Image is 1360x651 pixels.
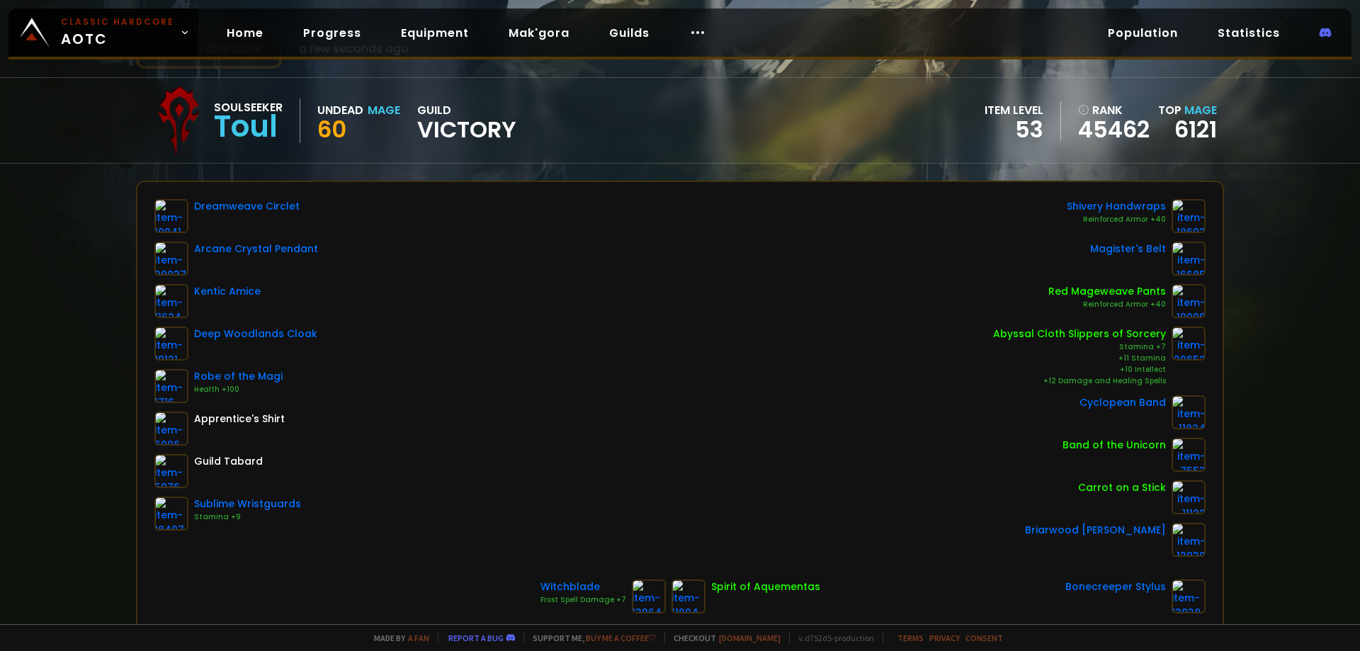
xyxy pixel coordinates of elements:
div: +10 Intellect [993,364,1166,375]
a: Population [1096,18,1189,47]
a: [DOMAIN_NAME] [719,633,781,643]
img: item-6096 [154,412,188,446]
span: Made by [365,633,429,643]
img: item-13964 [632,579,666,613]
div: Stamina +7 [993,341,1166,353]
a: a fan [408,633,429,643]
img: item-1716 [154,369,188,403]
div: 53 [985,119,1043,140]
a: 45462 [1078,119,1150,140]
a: 6121 [1174,113,1217,145]
div: Toul [214,116,283,137]
div: Spirit of Aquementas [711,579,820,594]
a: Report a bug [448,633,504,643]
img: item-11824 [1172,395,1206,429]
div: Magister's Belt [1090,242,1166,256]
div: Soulseeker [214,98,283,116]
span: 60 [317,113,346,145]
img: item-20037 [154,242,188,276]
img: item-16685 [1172,242,1206,276]
span: v. d752d5 - production [789,633,874,643]
span: Mage [1184,102,1217,118]
div: Kentic Amice [194,284,261,299]
div: Reinforced Armor +40 [1048,299,1166,310]
a: Privacy [929,633,960,643]
a: Classic HardcoreAOTC [8,9,198,57]
a: Home [215,18,275,47]
div: Mage [368,101,400,119]
img: item-12930 [1172,523,1206,557]
div: Shivery Handwraps [1067,199,1166,214]
span: AOTC [61,16,174,50]
a: Terms [897,633,924,643]
img: item-18693 [1172,199,1206,233]
span: Victory [417,119,516,140]
div: Witchblade [540,579,626,594]
img: item-13938 [1172,579,1206,613]
img: item-10041 [154,199,188,233]
div: Carrot on a Stick [1078,480,1166,495]
div: Abyssal Cloth Slippers of Sorcery [993,327,1166,341]
div: Top [1158,101,1217,119]
div: Apprentice's Shirt [194,412,285,426]
div: guild [417,101,516,140]
div: Deep Woodlands Cloak [194,327,317,341]
a: Guilds [598,18,661,47]
img: item-7553 [1172,438,1206,472]
img: item-11122 [1172,480,1206,514]
div: Frost Spell Damage +7 [540,594,626,606]
img: item-11624 [154,284,188,318]
div: Band of the Unicorn [1062,438,1166,453]
div: Briarwood [PERSON_NAME] [1025,523,1166,538]
img: item-19121 [154,327,188,361]
a: Progress [292,18,373,47]
img: item-10009 [1172,284,1206,318]
a: Mak'gora [497,18,581,47]
a: Equipment [390,18,480,47]
small: Classic Hardcore [61,16,174,28]
div: +11 Stamina [993,353,1166,364]
a: Statistics [1206,18,1291,47]
span: Support me, [523,633,656,643]
img: item-20652 [1172,327,1206,361]
a: Consent [965,633,1003,643]
span: Checkout [664,633,781,643]
div: +12 Damage and Healing Spells [993,375,1166,387]
div: Sublime Wristguards [194,497,301,511]
div: Red Mageweave Pants [1048,284,1166,299]
div: Robe of the Magi [194,369,283,384]
div: rank [1078,101,1150,119]
div: Dreamweave Circlet [194,199,300,214]
div: Guild Tabard [194,454,263,469]
div: Bonecreeper Stylus [1065,579,1166,594]
div: Arcane Crystal Pendant [194,242,318,256]
div: Reinforced Armor +40 [1067,214,1166,225]
img: item-11904 [671,579,705,613]
div: Cyclopean Band [1079,395,1166,410]
div: Health +100 [194,384,283,395]
div: Undead [317,101,363,119]
a: Buy me a coffee [586,633,656,643]
img: item-18497 [154,497,188,531]
div: item level [985,101,1043,119]
img: item-5976 [154,454,188,488]
div: Stamina +9 [194,511,301,523]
